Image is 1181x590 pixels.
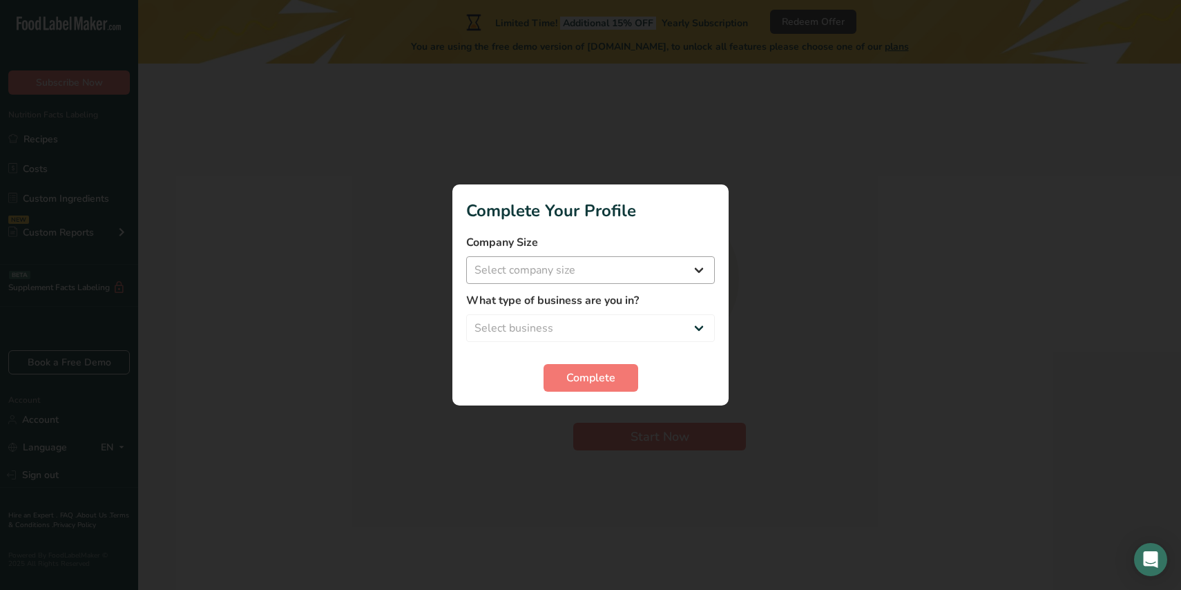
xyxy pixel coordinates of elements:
span: Complete [566,370,615,386]
button: Complete [544,364,638,392]
label: Company Size [466,234,715,251]
div: Open Intercom Messenger [1134,543,1167,576]
h1: Complete Your Profile [466,198,715,223]
label: What type of business are you in? [466,292,715,309]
